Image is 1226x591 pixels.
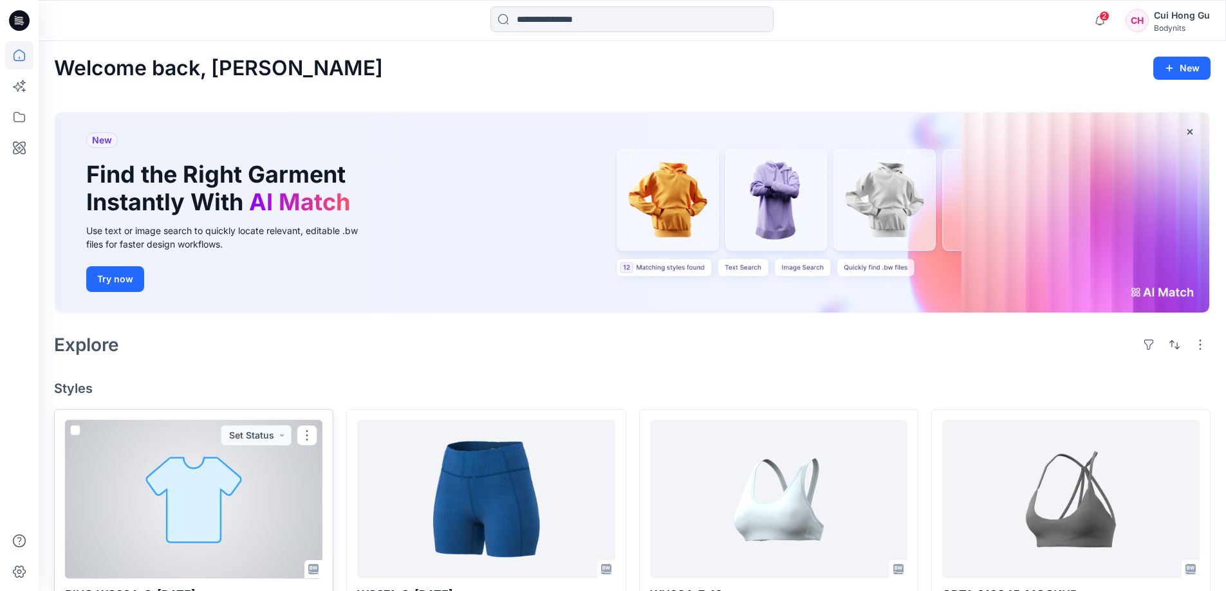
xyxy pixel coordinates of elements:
h1: Find the Right Garment Instantly With [86,161,357,216]
div: Bodynits [1154,23,1210,33]
h2: Explore [54,334,119,355]
a: OPT1-610945-MOCKUP [942,420,1200,579]
h2: Welcome back, [PERSON_NAME] [54,57,383,80]
div: Cui Hong Gu [1154,8,1210,23]
button: New [1153,57,1211,80]
a: WU08A-7-10 [650,420,907,579]
a: WS37A-S-14OCT2025 [357,420,615,579]
h4: Styles [54,381,1211,396]
div: Use text or image search to quickly locate relevant, editable .bw files for faster design workflows. [86,224,376,251]
div: CH [1126,9,1149,32]
span: 2 [1099,11,1110,21]
a: BIHQ WS30A_S_06OCT2025 [65,420,322,579]
span: AI Match [249,188,350,216]
button: Try now [86,266,144,292]
span: New [92,132,112,148]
